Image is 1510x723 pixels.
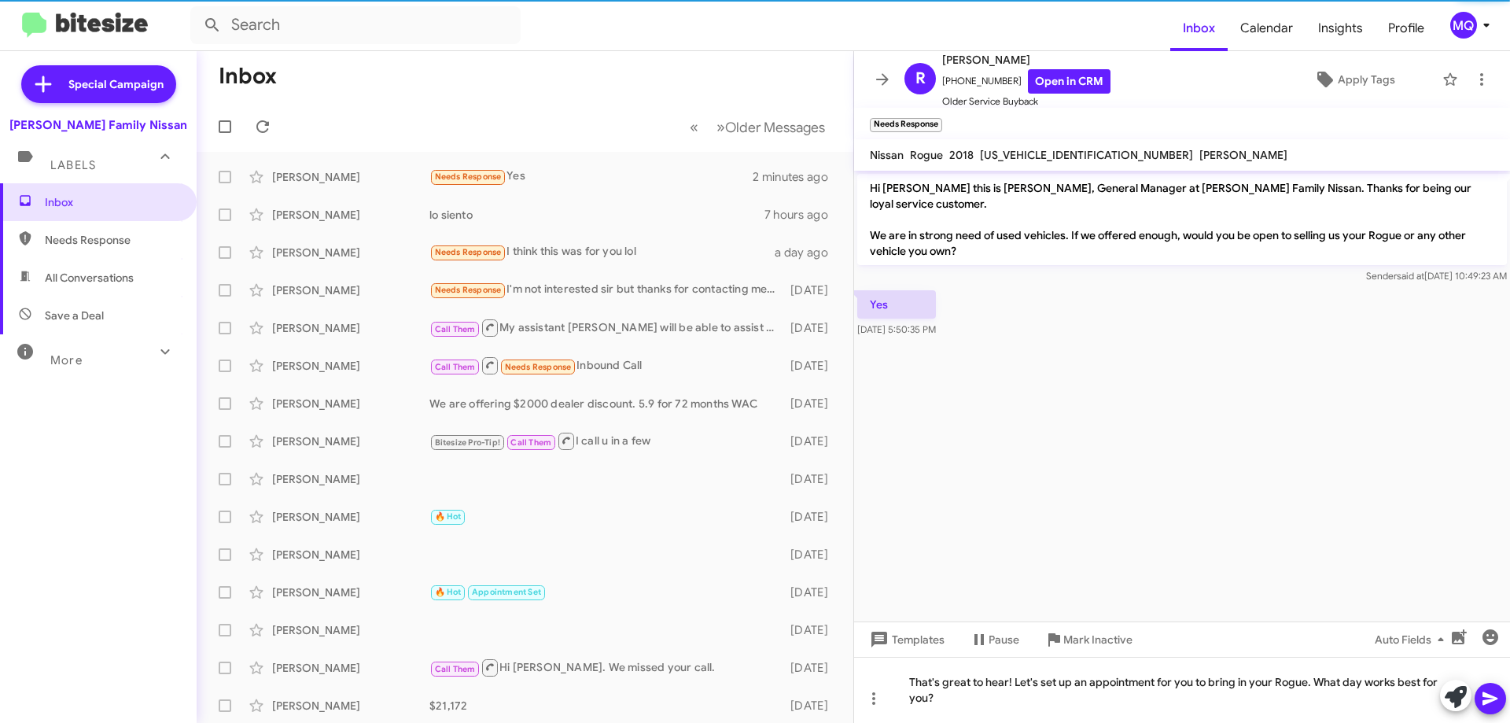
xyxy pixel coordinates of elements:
[957,625,1032,654] button: Pause
[272,585,429,600] div: [PERSON_NAME]
[429,281,783,299] div: I'm not interested sir but thanks for contacting me and letting me know about it
[783,282,841,298] div: [DATE]
[272,396,429,411] div: [PERSON_NAME]
[870,148,904,162] span: Nissan
[725,119,825,136] span: Older Messages
[942,69,1110,94] span: [PHONE_NUMBER]
[429,318,783,338] div: My assistant [PERSON_NAME] will be able to assist you.
[857,174,1507,265] p: Hi [PERSON_NAME] this is [PERSON_NAME], General Manager at [PERSON_NAME] Family Nissan. Thanks fo...
[1273,65,1434,94] button: Apply Tags
[429,356,783,375] div: Inbound Call
[50,353,83,367] span: More
[435,511,462,522] span: 🔥 Hot
[429,431,783,451] div: I call u in a few
[272,622,429,638] div: [PERSON_NAME]
[429,658,783,677] div: Hi [PERSON_NAME]. We missed your call.
[1397,270,1424,282] span: said at
[435,172,502,182] span: Needs Response
[272,282,429,298] div: [PERSON_NAME]
[783,396,841,411] div: [DATE]
[783,547,841,563] div: [DATE]
[1063,625,1132,654] span: Mark Inactive
[783,509,841,525] div: [DATE]
[272,698,429,714] div: [PERSON_NAME]
[68,76,164,92] span: Special Campaign
[272,245,429,260] div: [PERSON_NAME]
[272,471,429,487] div: [PERSON_NAME]
[45,232,179,248] span: Needs Response
[867,625,945,654] span: Templates
[435,247,502,257] span: Needs Response
[435,664,476,674] span: Call Them
[505,362,572,372] span: Needs Response
[764,207,841,223] div: 7 hours ago
[429,168,753,186] div: Yes
[783,471,841,487] div: [DATE]
[510,437,551,448] span: Call Them
[681,111,834,143] nav: Page navigation example
[472,587,541,597] span: Appointment Set
[272,358,429,374] div: [PERSON_NAME]
[783,698,841,714] div: [DATE]
[915,66,926,91] span: R
[1362,625,1463,654] button: Auto Fields
[1366,270,1507,282] span: Sender [DATE] 10:49:23 AM
[435,362,476,372] span: Call Them
[429,243,775,261] div: I think this was for you lol
[272,207,429,223] div: [PERSON_NAME]
[272,547,429,563] div: [PERSON_NAME]
[753,169,841,185] div: 2 minutes ago
[680,111,708,143] button: Previous
[429,396,783,411] div: We are offering $2000 dealer discount. 5.9 for 72 months WAC
[435,587,462,597] span: 🔥 Hot
[1306,6,1376,51] a: Insights
[1170,6,1228,51] a: Inbox
[45,308,104,323] span: Save a Deal
[272,169,429,185] div: [PERSON_NAME]
[429,207,764,223] div: lo siento
[219,64,277,89] h1: Inbox
[857,323,936,335] span: [DATE] 5:50:35 PM
[783,585,841,600] div: [DATE]
[942,94,1110,109] span: Older Service Buyback
[980,148,1193,162] span: [US_VEHICLE_IDENTIFICATION_NUMBER]
[1376,6,1437,51] a: Profile
[783,660,841,676] div: [DATE]
[775,245,841,260] div: a day ago
[783,622,841,638] div: [DATE]
[783,433,841,449] div: [DATE]
[272,509,429,525] div: [PERSON_NAME]
[690,117,698,137] span: «
[1437,12,1493,39] button: MQ
[190,6,521,44] input: Search
[1032,625,1145,654] button: Mark Inactive
[272,320,429,336] div: [PERSON_NAME]
[9,117,187,133] div: [PERSON_NAME] Family Nissan
[989,625,1019,654] span: Pause
[783,358,841,374] div: [DATE]
[1375,625,1450,654] span: Auto Fields
[435,285,502,295] span: Needs Response
[910,148,943,162] span: Rogue
[272,433,429,449] div: [PERSON_NAME]
[435,437,500,448] span: Bitesize Pro-Tip!
[1028,69,1110,94] a: Open in CRM
[1338,65,1395,94] span: Apply Tags
[942,50,1110,69] span: [PERSON_NAME]
[707,111,834,143] button: Next
[1199,148,1287,162] span: [PERSON_NAME]
[783,320,841,336] div: [DATE]
[1228,6,1306,51] a: Calendar
[716,117,725,137] span: »
[870,118,942,132] small: Needs Response
[429,698,783,714] div: $21,172
[272,660,429,676] div: [PERSON_NAME]
[854,657,1510,723] div: That's great to hear! Let's set up an appointment for you to bring in your Rogue. What day works ...
[854,625,957,654] button: Templates
[435,324,476,334] span: Call Them
[857,290,936,319] p: Yes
